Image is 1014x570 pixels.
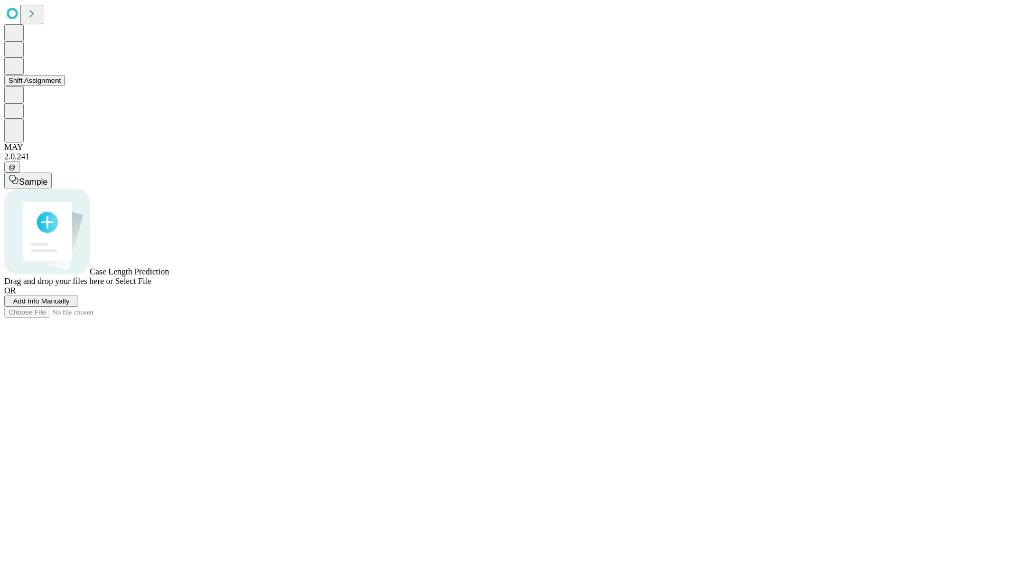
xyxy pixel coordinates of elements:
[13,297,70,305] span: Add Info Manually
[19,177,48,186] span: Sample
[4,277,113,286] span: Drag and drop your files here or
[4,152,1010,161] div: 2.0.241
[4,286,16,295] span: OR
[4,296,78,307] button: Add Info Manually
[115,277,151,286] span: Select File
[8,163,16,171] span: @
[4,75,65,86] button: Shift Assignment
[4,161,20,173] button: @
[90,267,169,276] span: Case Length Prediction
[4,173,52,188] button: Sample
[4,142,1010,152] div: MAY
